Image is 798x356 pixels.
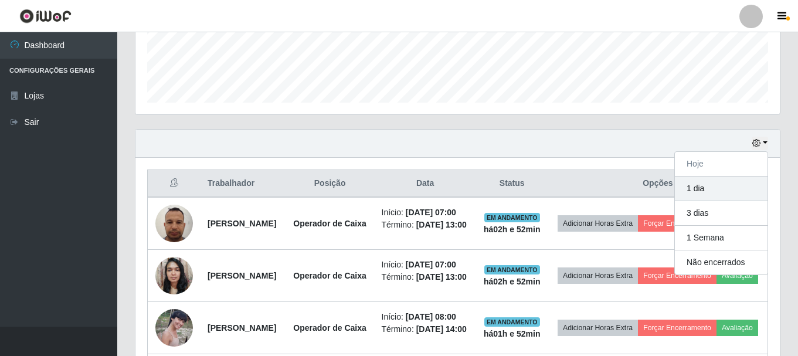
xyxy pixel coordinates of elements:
[382,259,469,271] li: Início:
[638,215,716,232] button: Forçar Encerramento
[638,267,716,284] button: Forçar Encerramento
[716,320,758,336] button: Avaliação
[375,170,476,198] th: Data
[382,206,469,219] li: Início:
[19,9,72,23] img: CoreUI Logo
[675,226,768,250] button: 1 Semana
[293,323,366,333] strong: Operador de Caixa
[548,170,768,198] th: Opções
[675,201,768,226] button: 3 dias
[293,271,366,280] strong: Operador de Caixa
[476,170,548,198] th: Status
[155,250,193,300] img: 1736008247371.jpeg
[293,219,366,228] strong: Operador de Caixa
[382,219,469,231] li: Término:
[484,213,540,222] span: EM ANDAMENTO
[155,198,193,248] img: 1701473418754.jpeg
[484,225,541,234] strong: há 02 h e 52 min
[558,320,638,336] button: Adicionar Horas Extra
[406,312,456,321] time: [DATE] 08:00
[675,177,768,201] button: 1 dia
[638,320,716,336] button: Forçar Encerramento
[406,260,456,269] time: [DATE] 07:00
[406,208,456,217] time: [DATE] 07:00
[484,317,540,327] span: EM ANDAMENTO
[155,309,193,347] img: 1617198337870.jpeg
[416,272,467,282] time: [DATE] 13:00
[416,324,467,334] time: [DATE] 14:00
[201,170,286,198] th: Trabalhador
[382,271,469,283] li: Término:
[558,267,638,284] button: Adicionar Horas Extra
[416,220,467,229] time: [DATE] 13:00
[208,323,276,333] strong: [PERSON_NAME]
[484,265,540,274] span: EM ANDAMENTO
[484,277,541,286] strong: há 02 h e 52 min
[382,323,469,335] li: Término:
[208,271,276,280] strong: [PERSON_NAME]
[716,267,758,284] button: Avaliação
[208,219,276,228] strong: [PERSON_NAME]
[382,311,469,323] li: Início:
[286,170,375,198] th: Posição
[484,329,541,338] strong: há 01 h e 52 min
[675,250,768,274] button: Não encerrados
[675,152,768,177] button: Hoje
[558,215,638,232] button: Adicionar Horas Extra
